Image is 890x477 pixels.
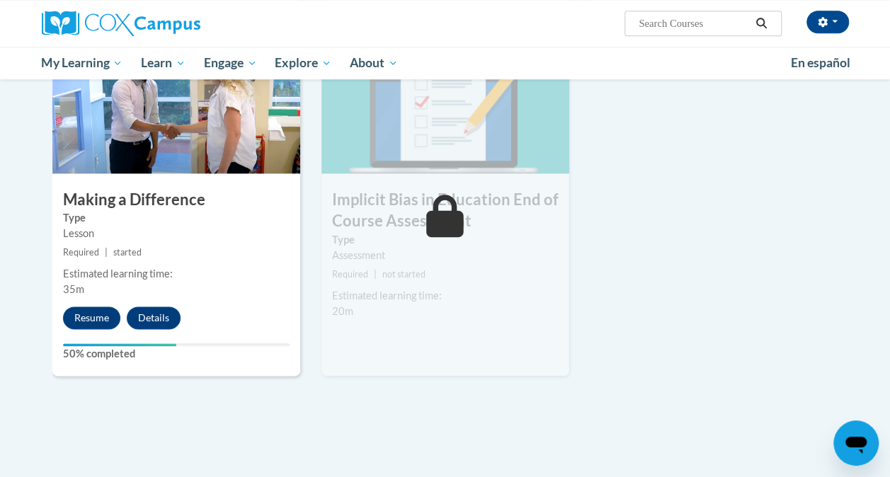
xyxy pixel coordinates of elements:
[332,232,559,248] label: Type
[806,11,849,33] button: Account Settings
[374,269,377,280] span: |
[266,47,341,79] a: Explore
[31,47,860,79] div: Main menu
[63,306,120,329] button: Resume
[321,32,569,173] img: Course Image
[113,247,142,258] span: started
[63,346,290,362] label: 50% completed
[332,269,368,280] span: Required
[63,343,176,346] div: Your progress
[41,54,122,71] span: My Learning
[141,54,186,71] span: Learn
[52,32,300,173] img: Course Image
[833,420,879,466] iframe: Button to launch messaging window
[52,189,300,211] h3: Making a Difference
[132,47,195,79] a: Learn
[791,55,850,70] span: En español
[105,247,108,258] span: |
[204,54,257,71] span: Engage
[637,15,751,32] input: Search Courses
[341,47,407,79] a: About
[63,226,290,241] div: Lesson
[127,306,181,329] button: Details
[63,283,84,295] span: 35m
[33,47,132,79] a: My Learning
[751,15,772,32] button: Search
[321,189,569,233] h3: Implicit Bias in Education End of Course Assessment
[42,11,297,36] a: Cox Campus
[332,288,559,304] div: Estimated learning time:
[63,210,290,226] label: Type
[195,47,266,79] a: Engage
[42,11,200,36] img: Cox Campus
[332,248,559,263] div: Assessment
[350,54,398,71] span: About
[63,247,99,258] span: Required
[332,305,353,317] span: 20m
[63,266,290,282] div: Estimated learning time:
[275,54,331,71] span: Explore
[382,269,426,280] span: not started
[782,48,860,78] a: En español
